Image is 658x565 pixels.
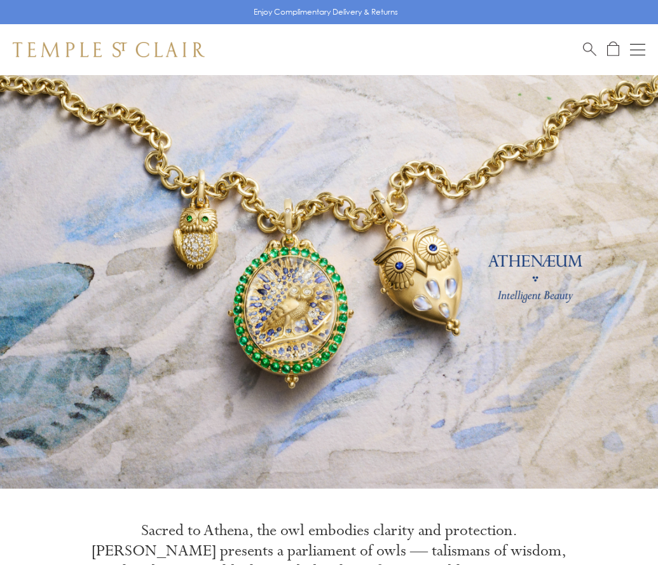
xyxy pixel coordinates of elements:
a: Search [583,41,596,57]
p: Enjoy Complimentary Delivery & Returns [254,6,398,18]
button: Open navigation [630,42,645,57]
a: Open Shopping Bag [607,41,619,57]
img: Temple St. Clair [13,42,205,57]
